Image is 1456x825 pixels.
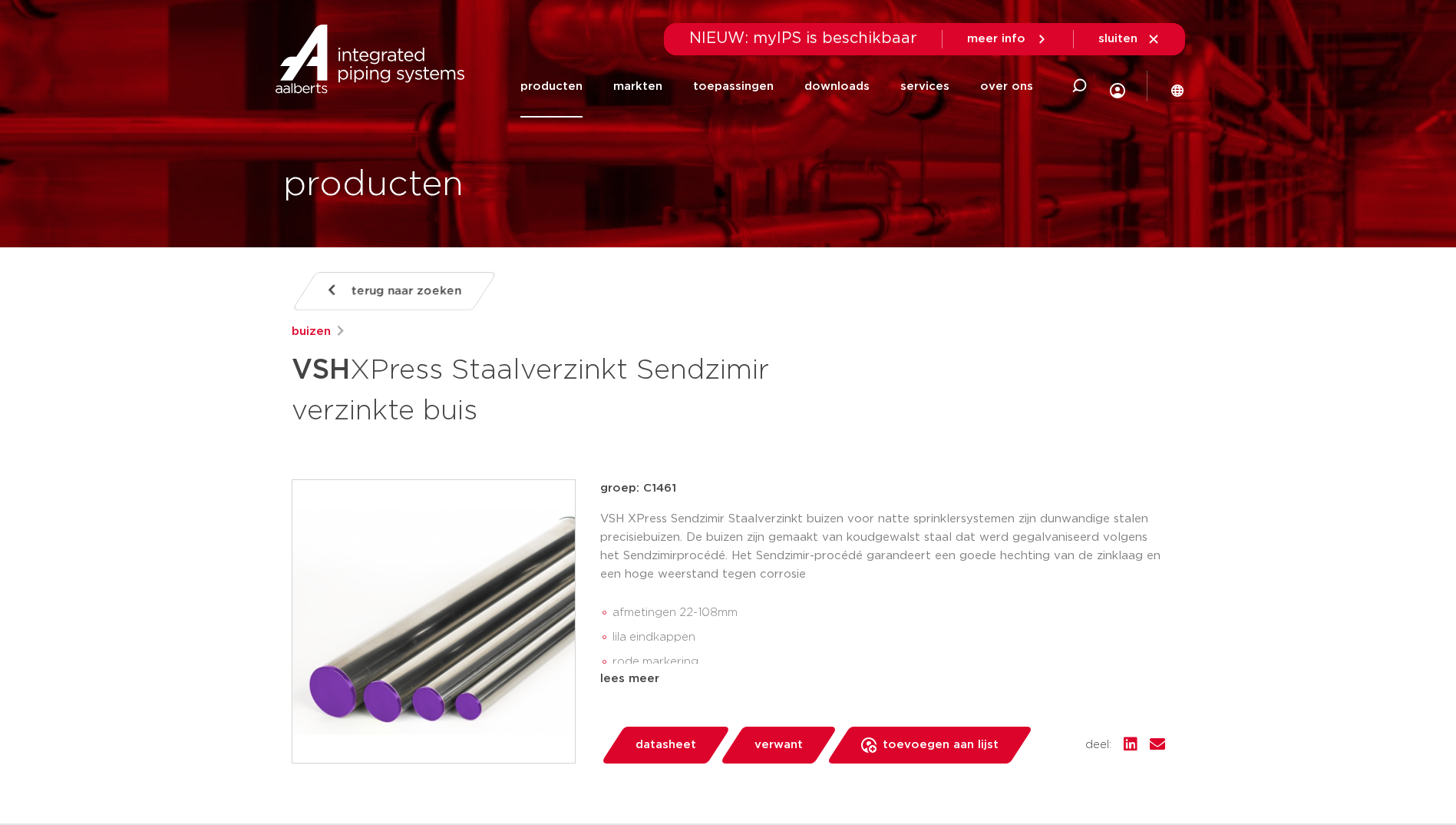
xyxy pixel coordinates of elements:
[520,55,583,118] a: producten
[612,625,1165,650] li: lila eindkappen
[292,323,331,341] a: buizen
[754,733,803,757] span: verwant
[1098,33,1137,45] span: sluiten
[883,733,999,757] span: toevoegen aan lijst
[967,32,1048,46] a: meer info
[719,727,837,764] a: verwant
[1085,736,1111,754] span: deel:
[292,347,868,430] h1: XPress Staalverzinkt Sendzimir verzinkte buis
[1098,32,1161,46] a: sluiten
[1110,51,1125,122] div: my IPS
[612,601,1165,625] li: afmetingen 22-108mm
[600,510,1165,584] p: VSH XPress Sendzimir Staalverzinkt buizen voor natte sprinklersystemen zijn dunwandige stalen pre...
[612,650,1165,674] li: rode markering
[636,733,696,757] span: datasheet
[689,31,917,46] span: NIEUW: myIPS is beschikbaar
[693,55,774,118] a: toepassingen
[291,272,497,310] a: terug naar zoeken
[283,161,464,210] h1: producten
[900,55,949,118] a: services
[600,479,1165,498] p: groep: C1461
[804,55,870,118] a: downloads
[292,480,575,763] img: Product Image for VSH XPress Staalverzinkt Sendzimir verzinkte buis
[967,33,1025,45] span: meer info
[600,727,731,764] a: datasheet
[600,670,1165,688] div: lees meer
[352,279,461,303] span: terug naar zoeken
[292,356,350,384] strong: VSH
[980,55,1033,118] a: over ons
[613,55,662,118] a: markten
[520,55,1033,118] nav: Menu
